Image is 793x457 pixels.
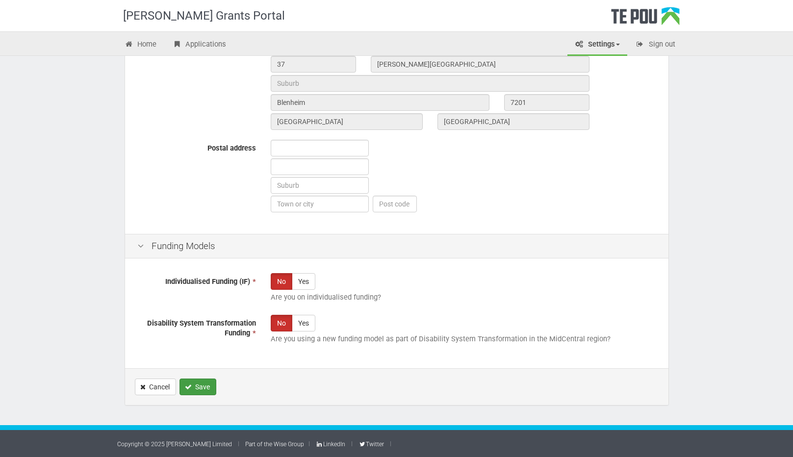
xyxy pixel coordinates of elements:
[292,315,315,331] label: Yes
[271,75,589,92] input: Suburb
[147,319,256,338] span: Disability System Transformation Funding
[207,144,256,152] span: Postal address
[179,379,216,395] button: Save
[271,94,489,111] input: City
[165,34,233,56] a: Applications
[567,34,627,56] a: Settings
[117,441,232,448] a: Copyright © 2025 [PERSON_NAME] Limited
[165,277,250,286] span: Individualised Funding (IF)
[135,379,176,395] a: Cancel
[245,441,304,448] a: Part of the Wise Group
[316,441,345,448] a: LinkedIn
[437,113,589,130] input: Country
[125,234,668,259] div: Funding Models
[271,56,356,73] input: Street number
[358,441,384,448] a: Twitter
[371,56,589,73] input: Street
[271,177,369,194] input: Suburb
[271,113,423,130] input: State
[504,94,589,111] input: Post code
[628,34,683,56] a: Sign out
[373,196,417,212] input: Post code
[271,273,292,290] label: No
[292,273,315,290] label: Yes
[271,315,292,331] label: No
[611,7,680,31] div: Te Pou Logo
[117,34,164,56] a: Home
[271,292,656,303] p: Are you on individualised funding?
[271,334,656,344] p: Are you using a new funding model as part of Disability System Transformation in the MidCentral r...
[271,196,369,212] input: Town or city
